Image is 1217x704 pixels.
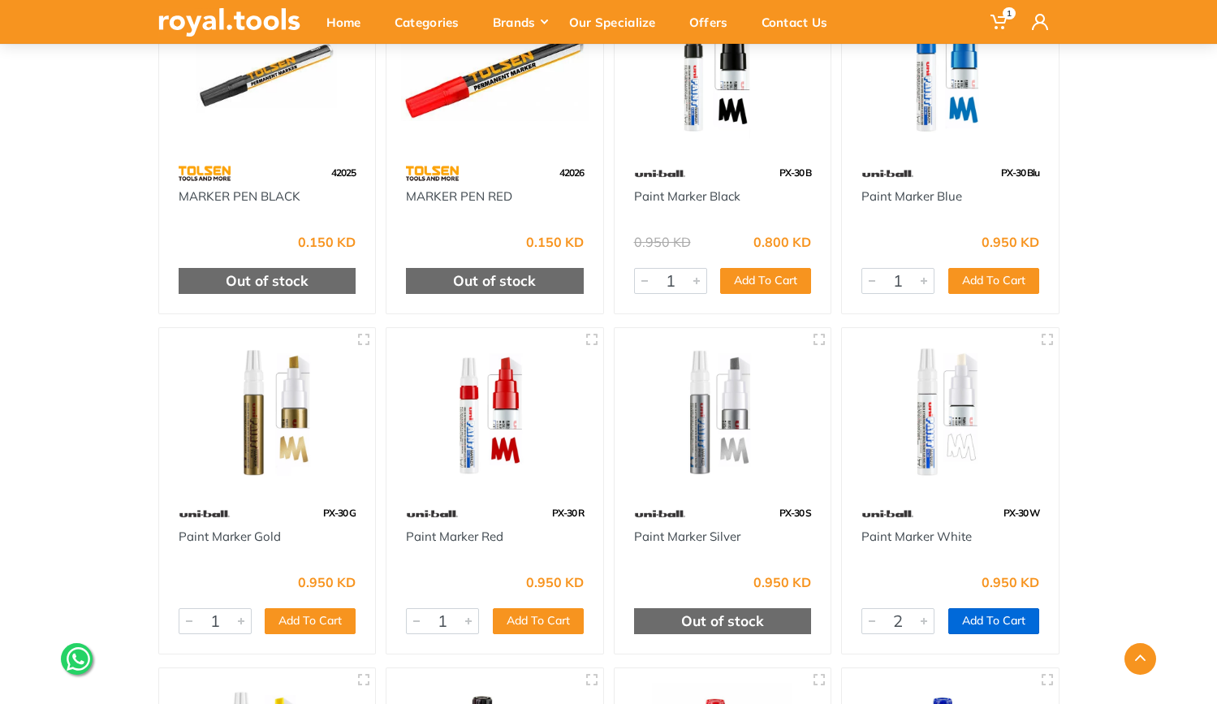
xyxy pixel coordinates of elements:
[493,608,584,634] button: Add To Cart
[1001,166,1039,179] span: PX-30 Blu
[406,159,459,188] img: 64.webp
[526,576,584,589] div: 0.950 KD
[629,2,817,143] img: Royal Tools - Paint Marker Black
[948,608,1039,634] button: Add To Cart
[401,2,589,143] img: Royal Tools - MARKER PEN RED
[323,507,356,519] span: PX-30 G
[779,507,811,519] span: PX-30 S
[526,235,584,248] div: 0.150 KD
[982,576,1039,589] div: 0.950 KD
[331,166,356,179] span: 42025
[406,188,512,204] a: MARKER PEN RED
[179,499,231,528] img: 81.webp
[857,343,1044,483] img: Royal Tools - Paint Marker White
[753,576,811,589] div: 0.950 KD
[315,5,383,39] div: Home
[1003,7,1016,19] span: 1
[678,5,750,39] div: Offers
[1003,507,1039,519] span: PX-30 W
[948,268,1039,294] button: Add To Cart
[174,2,361,143] img: Royal Tools - MARKER PEN BLACK
[158,8,300,37] img: royal.tools Logo
[634,529,740,544] a: Paint Marker Silver
[861,159,914,188] img: 81.webp
[558,5,678,39] div: Our Specialize
[982,235,1039,248] div: 0.950 KD
[861,499,914,528] img: 81.webp
[857,2,1044,143] img: Royal Tools - Paint Marker Blue
[720,268,811,294] button: Add To Cart
[401,343,589,483] img: Royal Tools - Paint Marker Red
[753,235,811,248] div: 0.800 KD
[298,235,356,248] div: 0.150 KD
[179,268,356,294] div: Out of stock
[552,507,584,519] span: PX-30 R
[861,529,972,544] a: Paint Marker White
[634,235,691,248] div: 0.950 KD
[481,5,558,39] div: Brands
[179,188,300,204] a: MARKER PEN BLACK
[634,608,812,634] div: Out of stock
[406,268,584,294] div: Out of stock
[750,5,850,39] div: Contact Us
[861,188,962,204] a: Paint Marker Blue
[634,188,740,204] a: Paint Marker Black
[406,529,503,544] a: Paint Marker Red
[559,166,584,179] span: 42026
[634,499,687,528] img: 81.webp
[179,159,231,188] img: 64.webp
[265,608,356,634] button: Add To Cart
[779,166,811,179] span: PX-30 B
[629,343,817,483] img: Royal Tools - Paint Marker Silver
[634,159,687,188] img: 81.webp
[298,576,356,589] div: 0.950 KD
[406,499,459,528] img: 81.webp
[174,343,361,483] img: Royal Tools - Paint Marker Gold
[179,529,281,544] a: Paint Marker Gold
[383,5,481,39] div: Categories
